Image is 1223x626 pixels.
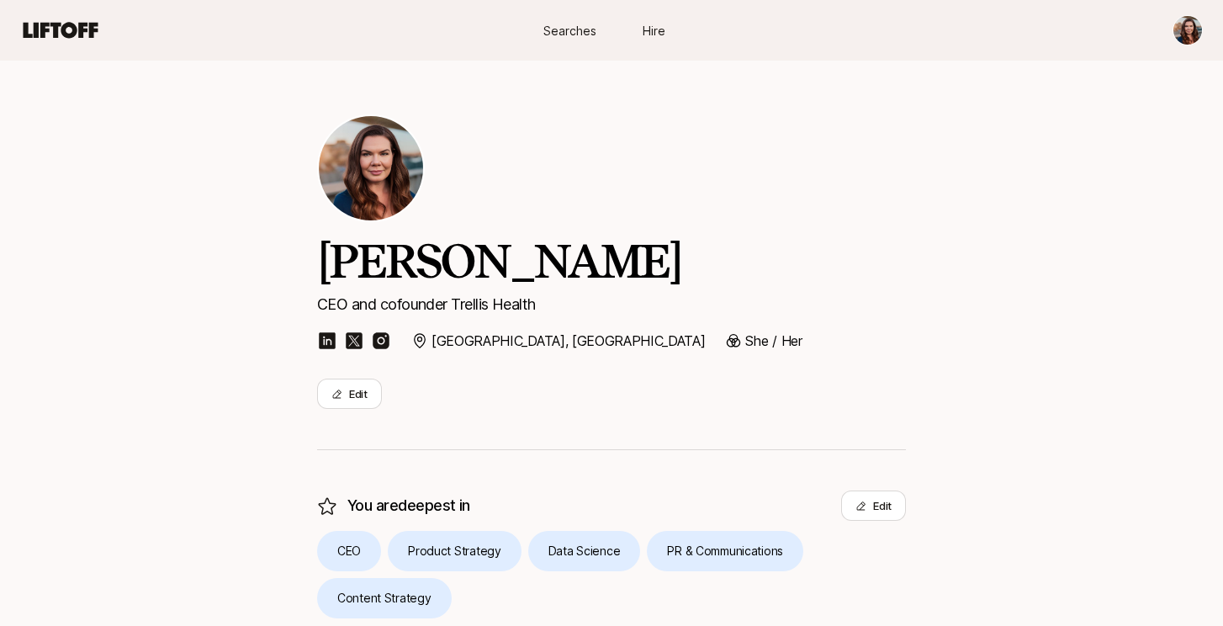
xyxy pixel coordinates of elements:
img: x-logo [344,331,364,351]
img: instagram-logo [371,331,391,351]
p: She / Her [745,330,802,352]
img: Estelle Giraud [319,116,423,220]
span: Hire [643,22,665,40]
a: Hire [611,15,696,46]
p: Product Strategy [408,541,501,561]
span: Searches [543,22,596,40]
p: PR & Communications [667,541,783,561]
button: Edit [841,491,906,521]
button: Edit [317,379,382,409]
p: CEO [337,541,361,561]
p: Content Strategy [337,588,431,608]
p: [GEOGRAPHIC_DATA], [GEOGRAPHIC_DATA] [431,330,705,352]
p: You are deepest in [347,494,470,517]
p: CEO and cofounder Trellis Health [317,293,906,316]
img: Estelle Giraud [1173,16,1202,45]
h2: [PERSON_NAME] [317,236,906,286]
img: linkedin-logo [317,331,337,351]
button: Estelle Giraud [1173,15,1203,45]
a: Searches [527,15,611,46]
p: Data Science [548,541,621,561]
